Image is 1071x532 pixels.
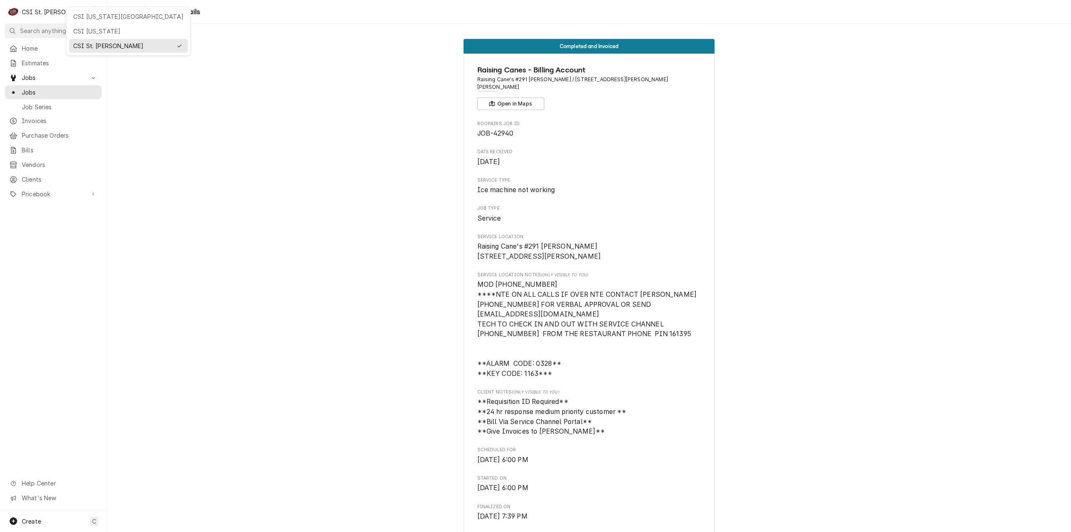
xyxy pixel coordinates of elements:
span: Jobs [22,88,97,97]
div: CSI [US_STATE][GEOGRAPHIC_DATA] [73,12,184,21]
a: Go to Jobs [5,85,102,99]
a: Go to Job Series [5,100,102,114]
span: Job Series [22,103,97,111]
div: CSI [US_STATE] [73,27,184,36]
div: CSI St. [PERSON_NAME] [73,41,172,50]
